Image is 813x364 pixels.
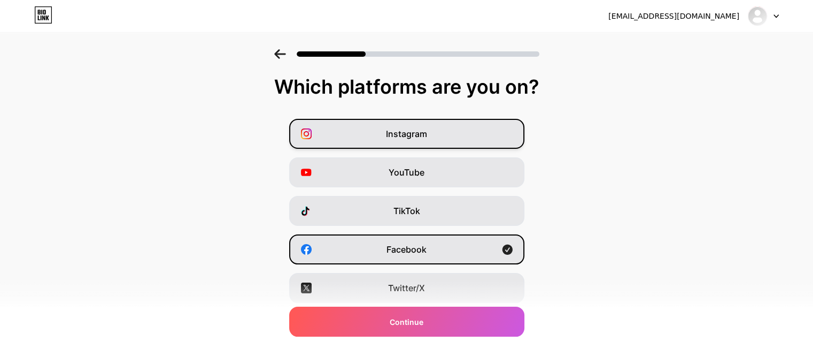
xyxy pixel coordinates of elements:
[747,6,768,26] img: grayelectric
[386,127,427,140] span: Instagram
[608,11,739,22] div: [EMAIL_ADDRESS][DOMAIN_NAME]
[390,316,423,328] span: Continue
[386,243,427,256] span: Facebook
[11,76,802,97] div: Which platforms are you on?
[393,204,420,217] span: TikTok
[389,166,424,179] span: YouTube
[388,282,425,294] span: Twitter/X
